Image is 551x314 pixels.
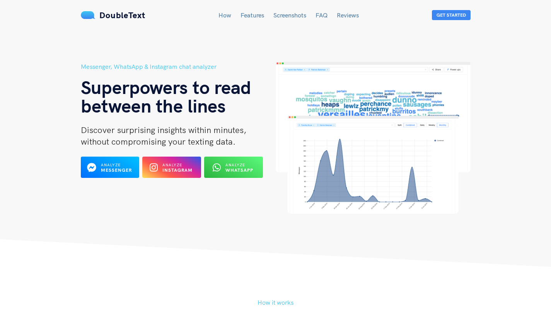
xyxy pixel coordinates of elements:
[81,167,140,174] a: Analyze Messenger
[99,10,145,20] span: DoubleText
[101,162,121,167] span: Analyze
[81,62,276,72] h5: Messenger, WhatsApp & Instagram chat analyzer
[276,62,471,214] img: hero
[81,10,145,20] a: DoubleText
[142,167,201,174] a: Analyze Instagram
[316,11,328,19] a: FAQ
[81,125,246,135] span: Discover surprising insights within minutes,
[337,11,359,19] a: Reviews
[241,11,264,19] a: Features
[81,94,226,117] span: between the lines
[204,167,263,174] a: Analyze WhatsApp
[218,11,231,19] a: How
[204,157,263,178] button: Analyze WhatsApp
[432,10,471,20] button: Get Started
[162,167,193,173] b: Instagram
[225,162,245,167] span: Analyze
[162,162,182,167] span: Analyze
[81,298,471,307] h5: How it works
[81,11,96,19] img: mS3x8y1f88AAAAABJRU5ErkJggg==
[81,136,235,147] span: without compromising your texting data.
[273,11,306,19] a: Screenshots
[81,75,251,99] span: Superpowers to read
[225,167,253,173] b: WhatsApp
[81,157,140,178] button: Analyze Messenger
[142,157,201,178] button: Analyze Instagram
[101,167,132,173] b: Messenger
